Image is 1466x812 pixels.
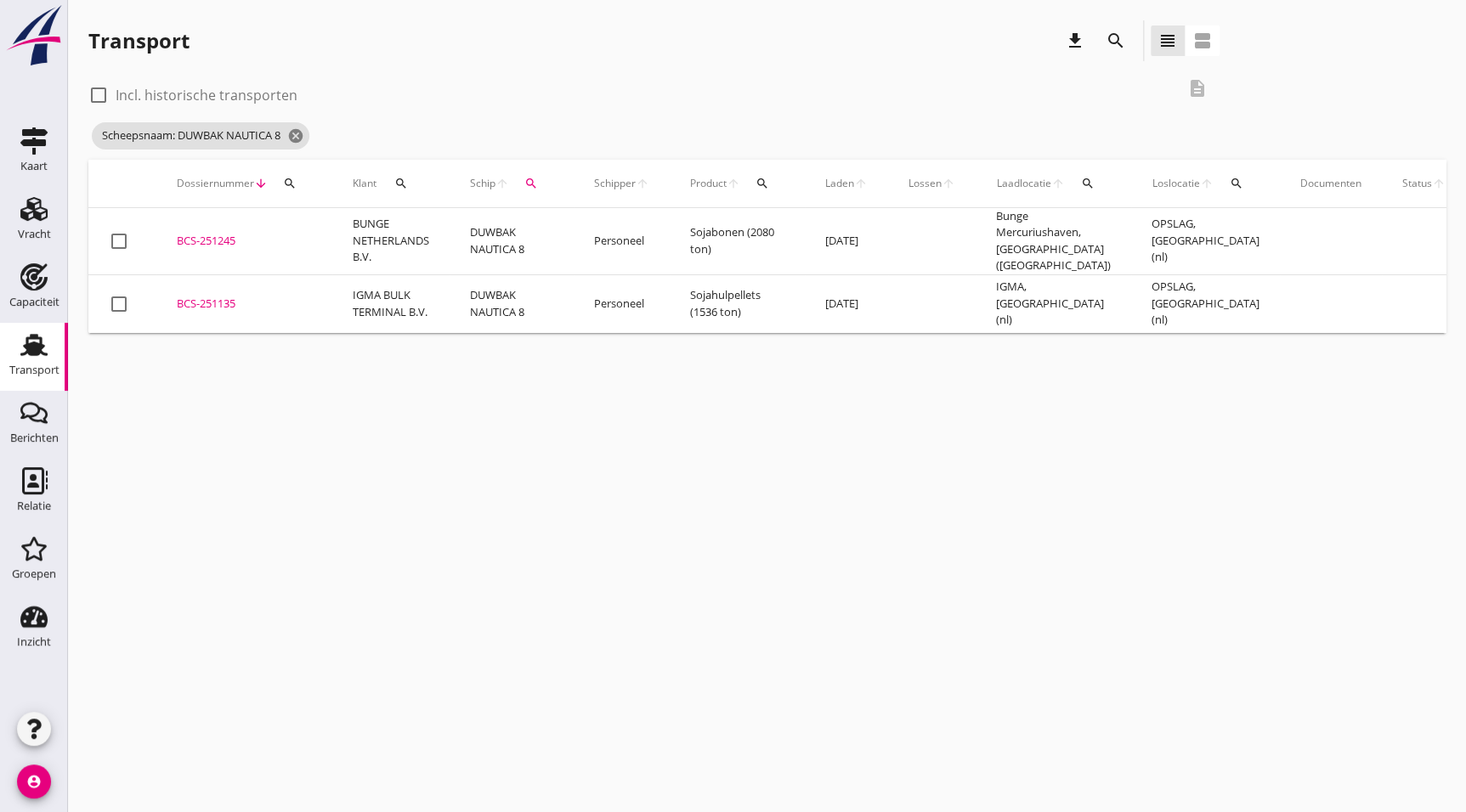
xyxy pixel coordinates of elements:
div: Capaciteit [9,296,59,307]
td: [DATE] [805,208,888,275]
i: view_agenda [1192,31,1213,51]
div: Groepen [12,568,56,579]
span: Product [690,176,727,191]
span: Lossen [908,176,942,191]
div: Relatie [17,500,51,511]
td: [DATE] [805,274,888,333]
i: view_headline [1158,31,1178,51]
img: logo-small.a267ee39.svg [3,4,65,67]
div: Berichten [10,432,59,443]
td: OPSLAG, [GEOGRAPHIC_DATA] (nl) [1131,208,1280,275]
td: DUWBAK NAUTICA 8 [450,274,574,333]
div: BCS-251245 [177,233,312,250]
div: Documenten [1300,176,1361,191]
span: Loslocatie [1152,176,1200,191]
i: account_circle [17,764,51,798]
i: search [1106,31,1126,51]
td: IGMA BULK TERMINAL B.V. [332,274,450,333]
td: Personeel [574,274,670,333]
td: DUWBAK NAUTICA 8 [450,208,574,275]
i: arrow_downward [254,177,268,190]
div: Vracht [18,228,51,240]
div: Transport [9,364,59,375]
span: Schip [470,176,495,191]
i: arrow_upward [495,177,509,190]
i: search [394,177,408,190]
i: arrow_upward [636,177,649,190]
i: search [1230,177,1243,190]
td: IGMA, [GEOGRAPHIC_DATA] (nl) [976,274,1131,333]
label: Incl. historische transporten [116,87,297,104]
i: arrow_upward [727,177,740,190]
span: Status [1402,176,1432,191]
i: arrow_upward [1432,177,1446,190]
div: Klant [353,163,429,204]
i: cancel [287,127,304,144]
i: search [283,177,297,190]
span: Laadlocatie [996,176,1051,191]
i: arrow_upward [854,177,868,190]
span: Scheepsnaam: DUWBAK NAUTICA 8 [92,122,309,149]
i: arrow_upward [1200,177,1214,190]
span: Schipper [594,176,636,191]
td: OPSLAG, [GEOGRAPHIC_DATA] (nl) [1131,274,1280,333]
i: download [1065,31,1085,51]
div: Transport [88,27,190,54]
i: search [1081,177,1095,190]
i: search [524,177,538,190]
i: search [756,177,769,190]
div: BCS-251135 [177,296,312,313]
td: Bunge Mercuriushaven, [GEOGRAPHIC_DATA] ([GEOGRAPHIC_DATA]) [976,208,1131,275]
i: arrow_upward [1051,177,1066,190]
td: Sojabonen (2080 ton) [670,208,805,275]
i: arrow_upward [942,177,955,190]
td: BUNGE NETHERLANDS B.V. [332,208,450,275]
td: Personeel [574,208,670,275]
span: Dossiernummer [177,176,254,191]
span: Laden [825,176,854,191]
td: Sojahulpellets (1536 ton) [670,274,805,333]
div: Inzicht [17,636,51,647]
div: Kaart [20,161,48,172]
